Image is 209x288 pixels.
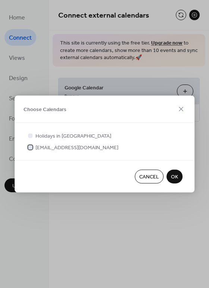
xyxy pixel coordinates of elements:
[139,173,159,181] span: Cancel
[135,170,163,184] button: Cancel
[35,144,118,152] span: [EMAIL_ADDRESS][DOMAIN_NAME]
[166,170,183,184] button: OK
[35,132,111,140] span: Holidays in [GEOGRAPHIC_DATA]
[171,173,178,181] span: OK
[24,106,66,114] span: Choose Calendars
